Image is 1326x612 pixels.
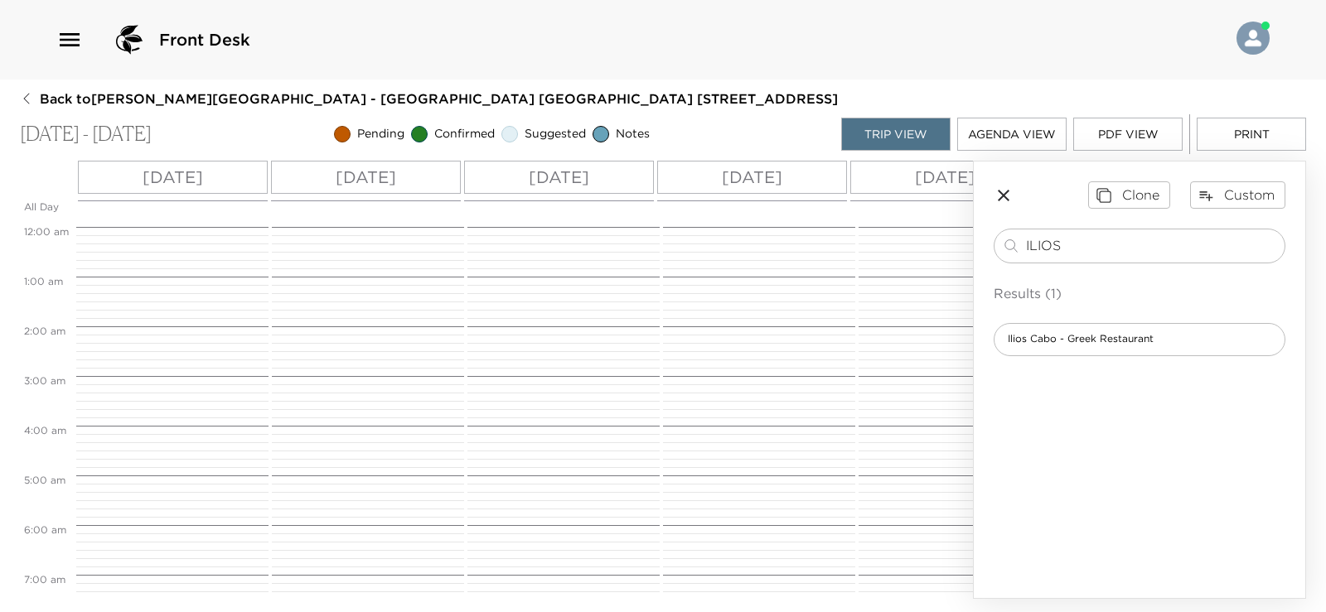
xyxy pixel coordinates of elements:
button: Back to[PERSON_NAME][GEOGRAPHIC_DATA] - [GEOGRAPHIC_DATA] [GEOGRAPHIC_DATA] [STREET_ADDRESS] [20,89,838,108]
button: Trip View [841,118,951,151]
button: [DATE] [271,161,461,194]
p: [DATE] - [DATE] [20,123,152,147]
button: [DATE] [850,161,1040,194]
p: [DATE] [722,165,782,190]
span: 1:00 AM [20,275,67,287]
p: Results (1) [994,283,1285,303]
button: Custom [1190,181,1285,208]
span: Confirmed [434,126,495,142]
span: Ilios Cabo - Greek Restaurant [994,332,1167,346]
span: Notes [616,126,650,142]
img: User [1236,22,1270,55]
p: [DATE] [529,165,589,190]
button: Print [1197,118,1306,151]
span: Front Desk [159,28,250,51]
p: All Day [24,200,72,214]
span: 7:00 AM [20,573,70,585]
button: [DATE] [464,161,654,194]
button: [DATE] [657,161,847,194]
input: Search for activities [1026,236,1278,255]
span: 6:00 AM [20,523,70,536]
span: 5:00 AM [20,474,70,486]
div: Ilios Cabo - Greek Restaurant [994,323,1285,356]
span: 12:00 AM [20,225,73,238]
img: logo [109,20,149,60]
p: [DATE] [336,165,396,190]
span: Back to [PERSON_NAME][GEOGRAPHIC_DATA] - [GEOGRAPHIC_DATA] [GEOGRAPHIC_DATA] [STREET_ADDRESS] [40,89,838,108]
button: [DATE] [78,161,268,194]
span: 2:00 AM [20,325,70,337]
span: 3:00 AM [20,374,70,387]
span: Pending [357,126,404,142]
button: Clone [1088,181,1170,208]
span: 4:00 AM [20,424,70,436]
p: [DATE] [915,165,975,190]
span: Suggested [525,126,586,142]
button: Agenda View [957,118,1067,151]
p: [DATE] [143,165,203,190]
button: PDF View [1073,118,1183,151]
